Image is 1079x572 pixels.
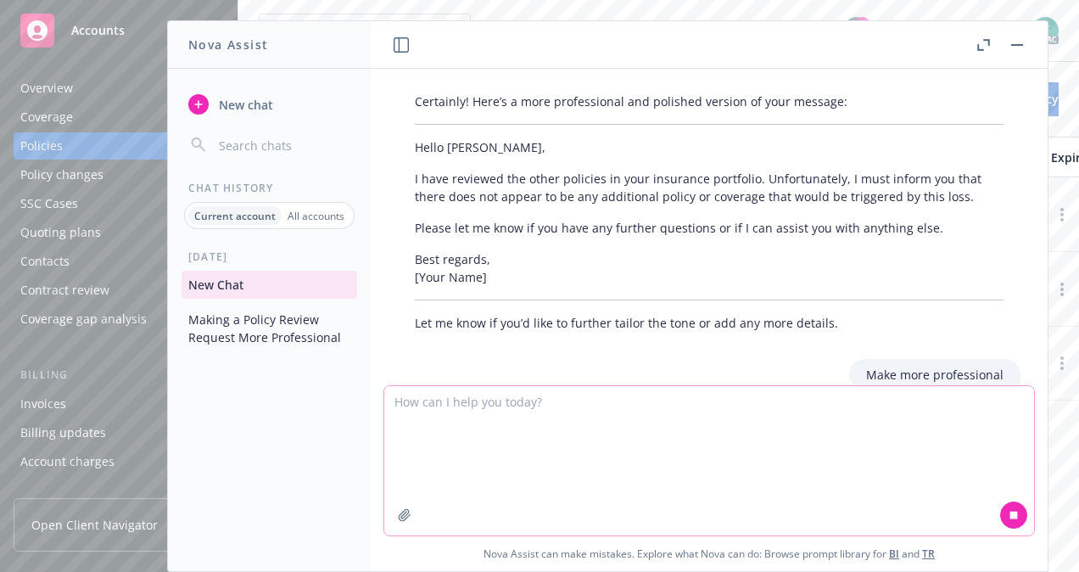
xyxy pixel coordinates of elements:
[14,248,224,275] a: Contacts
[415,250,1004,286] p: Best regards, [Your Name]
[992,14,1026,48] a: Switch app
[20,132,63,160] div: Policies
[953,14,987,48] a: Search
[20,75,73,102] div: Overview
[182,89,357,120] button: New chat
[855,17,870,32] div: 99+
[20,448,115,475] div: Account charges
[1052,205,1072,225] a: more
[14,132,224,160] a: Policies
[14,7,224,54] a: Accounts
[20,419,106,446] div: Billing updates
[384,386,1034,536] textarea: Hi [PERSON_NAME], I know we discussed that the insured driver is likely not liable for this loss ...
[20,306,147,333] div: Coverage gap analysis
[215,133,350,157] input: Search chats
[71,24,125,37] span: Accounts
[415,170,1004,205] p: I have reviewed the other policies in your insurance portfolio. Unfortunately, I must inform you ...
[31,516,158,534] span: Open Client Navigator
[889,547,899,561] a: BI
[14,75,224,102] a: Overview
[415,219,1004,237] p: Please let me know if you have any further questions or if I can assist you with anything else.
[377,536,1041,571] span: Nova Assist can make mistakes. Explore what Nova can do: Browse prompt library for and
[259,14,471,48] button: Call The Car, Inc.
[14,190,224,217] a: SSC Cases
[14,390,224,418] a: Invoices
[415,138,1004,156] p: Hello [PERSON_NAME],
[20,190,78,217] div: SSC Cases
[14,161,224,188] a: Policy changes
[14,219,224,246] a: Quoting plans
[14,104,224,131] a: Coverage
[914,14,948,48] a: Report a Bug
[20,277,109,304] div: Contract review
[182,271,357,299] button: New Chat
[20,104,73,131] div: Coverage
[20,477,120,504] div: Installment plans
[20,390,66,418] div: Invoices
[415,314,1004,332] p: Let me know if you’d like to further tailor the tone or add any more details.
[182,306,357,351] button: Making a Policy Review Request More Professional
[194,209,276,223] p: Current account
[20,219,101,246] div: Quoting plans
[14,419,224,446] a: Billing updates
[288,209,344,223] p: All accounts
[1031,17,1059,44] img: photo
[14,448,224,475] a: Account charges
[922,547,935,561] a: TR
[875,14,909,48] a: Stop snowing
[168,181,371,195] div: Chat History
[14,277,224,304] a: Contract review
[866,366,1004,384] p: Make more professional
[215,96,273,114] span: New chat
[14,306,224,333] a: Coverage gap analysis
[20,161,103,188] div: Policy changes
[415,93,1004,110] p: Certainly! Here’s a more professional and polished version of your message:
[20,248,70,275] div: Contacts
[14,367,224,384] div: Billing
[168,250,371,264] div: [DATE]
[1052,279,1072,300] a: more
[1052,353,1072,373] a: more
[14,477,224,504] a: Installment plans
[188,36,268,53] h1: Nova Assist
